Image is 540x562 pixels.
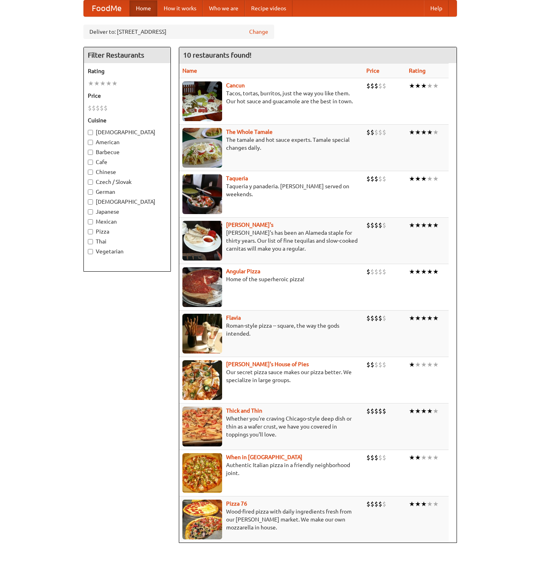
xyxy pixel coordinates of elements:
p: Whether you're craving Chicago-style deep dish or thin as a wafer crust, we have you covered in t... [182,415,360,438]
img: wheninrome.jpg [182,453,222,493]
a: The Whole Tamale [226,129,273,135]
p: Authentic Italian pizza in a friendly neighborhood joint. [182,461,360,477]
img: thick.jpg [182,407,222,446]
a: Name [182,68,197,74]
a: Taqueria [226,175,248,182]
input: Vegetarian [88,249,93,254]
label: Barbecue [88,148,166,156]
img: pedros.jpg [182,221,222,261]
li: $ [366,81,370,90]
li: ★ [409,407,415,415]
li: ★ [421,500,427,508]
a: Angular Pizza [226,268,260,274]
li: $ [370,221,374,230]
img: angular.jpg [182,267,222,307]
a: Price [366,68,379,74]
li: ★ [409,453,415,462]
input: Chinese [88,170,93,175]
li: $ [374,500,378,508]
li: $ [382,407,386,415]
b: [PERSON_NAME]'s House of Pies [226,361,309,367]
a: Change [249,28,268,36]
li: ★ [421,314,427,323]
li: $ [366,500,370,508]
p: Taqueria y panaderia. [PERSON_NAME] served on weekends. [182,182,360,198]
li: ★ [421,407,427,415]
li: ★ [427,221,433,230]
li: ★ [433,81,439,90]
p: [PERSON_NAME]'s has been an Alameda staple for thirty years. Our list of fine tequilas and slow-c... [182,229,360,253]
a: [PERSON_NAME]'s [226,222,273,228]
h5: Rating [88,67,166,75]
li: ★ [94,79,100,88]
a: When in [GEOGRAPHIC_DATA] [226,454,302,460]
li: ★ [427,500,433,508]
p: Home of the superheroic pizza! [182,275,360,283]
li: $ [382,360,386,369]
label: German [88,188,166,196]
li: ★ [415,267,421,276]
li: ★ [427,360,433,369]
h5: Cuisine [88,116,166,124]
label: Cafe [88,158,166,166]
input: [DEMOGRAPHIC_DATA] [88,130,93,135]
li: $ [382,128,386,137]
div: Deliver to: [STREET_ADDRESS] [83,25,274,39]
p: Roman-style pizza -- square, the way the gods intended. [182,322,360,338]
input: American [88,140,93,145]
li: ★ [415,174,421,183]
li: $ [370,174,374,183]
label: Mexican [88,218,166,226]
input: Barbecue [88,150,93,155]
li: $ [366,314,370,323]
li: $ [374,221,378,230]
li: ★ [415,407,421,415]
li: ★ [409,81,415,90]
b: Cancun [226,82,245,89]
img: luigis.jpg [182,360,222,400]
li: $ [374,407,378,415]
input: Japanese [88,209,93,214]
li: ★ [421,360,427,369]
li: ★ [415,128,421,137]
li: $ [370,267,374,276]
li: $ [382,314,386,323]
li: ★ [415,500,421,508]
li: $ [374,81,378,90]
li: ★ [421,267,427,276]
li: $ [378,128,382,137]
li: ★ [415,314,421,323]
li: $ [100,104,104,112]
a: How it works [157,0,203,16]
a: Help [424,0,449,16]
p: Wood-fired pizza with daily ingredients fresh from our [PERSON_NAME] market. We make our own mozz... [182,508,360,531]
li: $ [374,314,378,323]
li: ★ [106,79,112,88]
li: $ [378,174,382,183]
img: cancun.jpg [182,81,222,121]
input: Thai [88,239,93,244]
li: ★ [409,221,415,230]
li: ★ [415,360,421,369]
a: Recipe videos [245,0,292,16]
li: $ [366,221,370,230]
li: ★ [415,453,421,462]
li: ★ [409,128,415,137]
label: Vegetarian [88,247,166,255]
li: $ [370,81,374,90]
a: FoodMe [84,0,130,16]
li: $ [378,267,382,276]
li: $ [378,407,382,415]
li: ★ [421,221,427,230]
li: ★ [409,360,415,369]
img: taqueria.jpg [182,174,222,214]
li: $ [382,267,386,276]
li: $ [370,453,374,462]
label: Czech / Slovak [88,178,166,186]
img: wholetamale.jpg [182,128,222,168]
li: ★ [112,79,118,88]
img: pizza76.jpg [182,500,222,539]
img: flavia.jpg [182,314,222,353]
